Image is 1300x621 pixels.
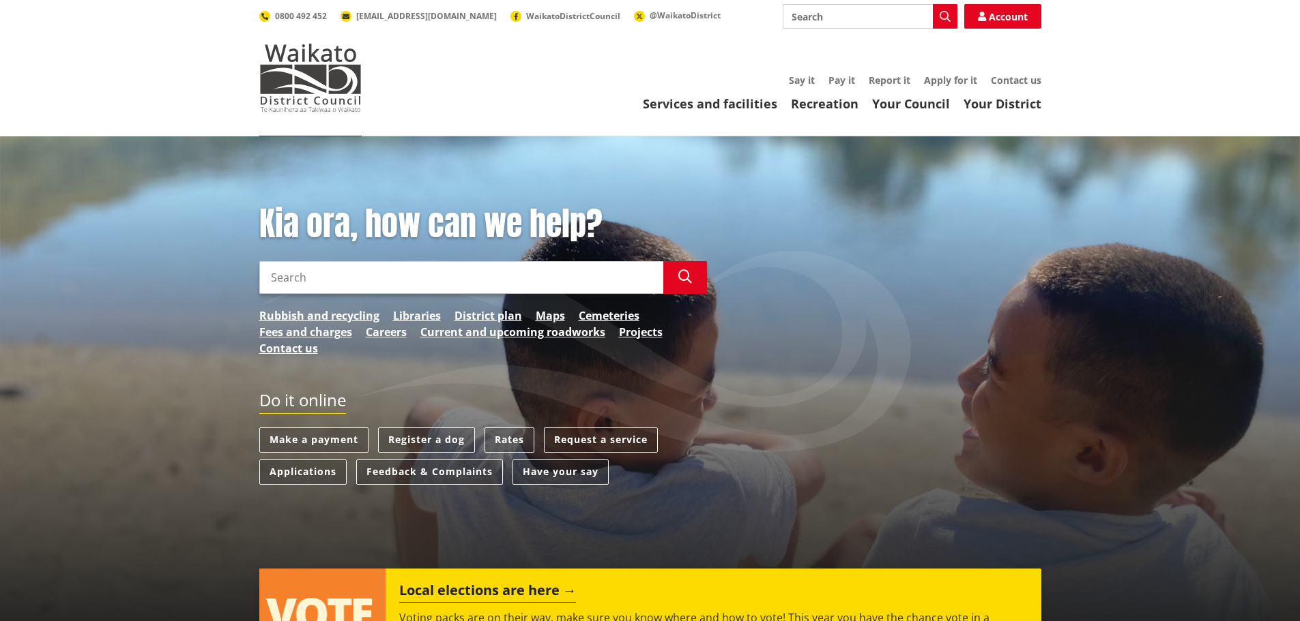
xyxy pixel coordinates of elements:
[991,74,1041,87] a: Contact us
[366,324,407,340] a: Careers
[259,459,347,485] a: Applications
[964,95,1041,112] a: Your District
[510,10,620,22] a: WaikatoDistrictCouncil
[420,324,605,340] a: Current and upcoming roadworks
[356,10,497,22] span: [EMAIL_ADDRESS][DOMAIN_NAME]
[544,427,658,453] a: Request a service
[485,427,534,453] a: Rates
[259,427,369,453] a: Make a payment
[259,307,379,324] a: Rubbish and recycling
[783,4,957,29] input: Search input
[341,10,497,22] a: [EMAIL_ADDRESS][DOMAIN_NAME]
[869,74,910,87] a: Report it
[259,324,352,340] a: Fees and charges
[259,205,707,244] h1: Kia ora, how can we help?
[356,459,503,485] a: Feedback & Complaints
[872,95,950,112] a: Your Council
[259,44,362,112] img: Waikato District Council - Te Kaunihera aa Takiwaa o Waikato
[259,10,327,22] a: 0800 492 452
[828,74,855,87] a: Pay it
[634,10,721,21] a: @WaikatoDistrict
[619,324,663,340] a: Projects
[259,340,318,357] a: Contact us
[791,95,858,112] a: Recreation
[259,391,346,414] h2: Do it online
[512,459,609,485] a: Have your say
[259,261,663,294] input: Search input
[378,427,475,453] a: Register a dog
[275,10,327,22] span: 0800 492 452
[536,307,565,324] a: Maps
[789,74,815,87] a: Say it
[579,307,639,324] a: Cemeteries
[964,4,1041,29] a: Account
[526,10,620,22] span: WaikatoDistrictCouncil
[454,307,522,324] a: District plan
[650,10,721,21] span: @WaikatoDistrict
[399,582,576,603] h2: Local elections are here
[393,307,441,324] a: Libraries
[924,74,977,87] a: Apply for it
[643,95,777,112] a: Services and facilities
